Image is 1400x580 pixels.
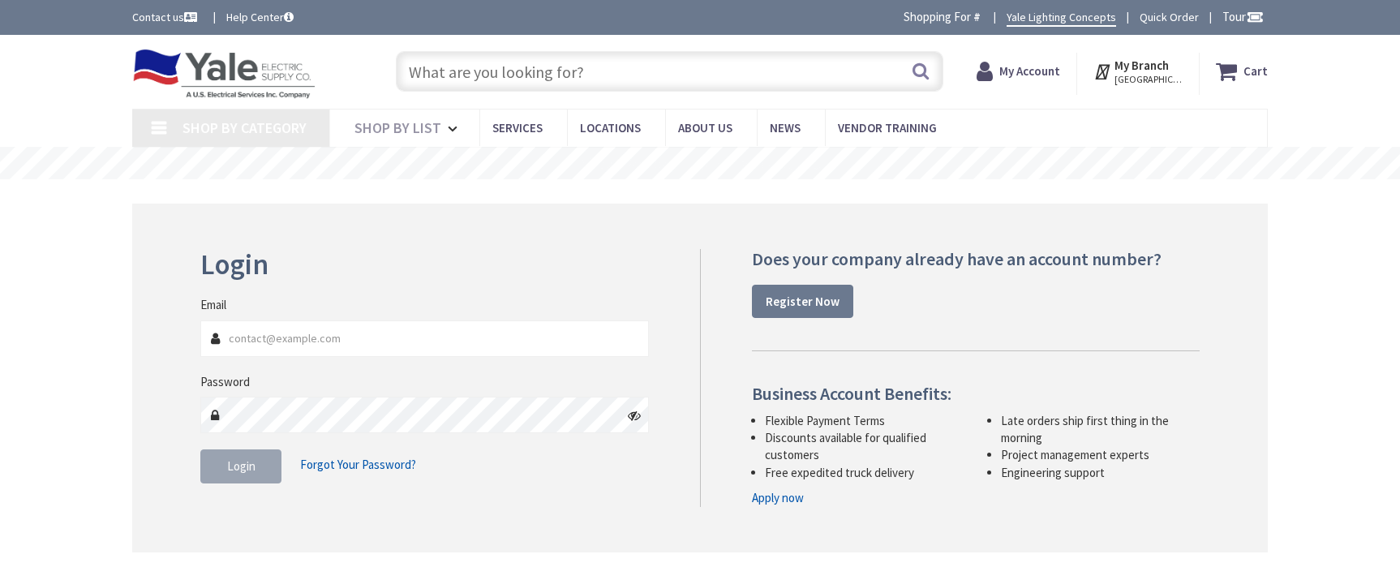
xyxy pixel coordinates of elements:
[300,449,416,480] a: Forgot Your Password?
[770,120,801,135] span: News
[132,49,316,99] img: Yale Electric Supply Co.
[396,51,943,92] input: What are you looking for?
[1007,9,1116,27] a: Yale Lighting Concepts
[1001,446,1200,463] li: Project management experts
[752,489,804,506] a: Apply now
[752,249,1200,269] h4: Does your company already have an account number?
[838,120,937,135] span: Vendor Training
[765,412,964,429] li: Flexible Payment Terms
[973,9,981,24] strong: #
[200,249,649,281] h2: Login
[1001,412,1200,447] li: Late orders ship first thing in the morning
[1243,57,1268,86] strong: Cart
[752,384,1200,403] h4: Business Account Benefits:
[765,429,964,464] li: Discounts available for qualified customers
[300,457,416,472] span: Forgot Your Password?
[977,57,1060,86] a: My Account
[1001,464,1200,481] li: Engineering support
[132,9,200,25] a: Contact us
[1114,73,1183,86] span: [GEOGRAPHIC_DATA], [GEOGRAPHIC_DATA]
[183,118,307,137] span: Shop By Category
[678,120,732,135] span: About Us
[227,458,256,474] span: Login
[999,63,1060,79] strong: My Account
[200,320,649,357] input: Email
[1222,9,1264,24] span: Tour
[1114,58,1169,73] strong: My Branch
[904,9,971,24] span: Shopping For
[1093,57,1183,86] div: My Branch [GEOGRAPHIC_DATA], [GEOGRAPHIC_DATA]
[492,120,543,135] span: Services
[200,449,281,483] button: Login
[765,464,964,481] li: Free expedited truck delivery
[200,373,250,390] label: Password
[226,9,294,25] a: Help Center
[628,409,641,422] i: Click here to show/hide password
[766,294,840,309] strong: Register Now
[580,120,641,135] span: Locations
[354,118,441,137] span: Shop By List
[752,285,853,319] a: Register Now
[200,296,226,313] label: Email
[1216,57,1268,86] a: Cart
[1140,9,1199,25] a: Quick Order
